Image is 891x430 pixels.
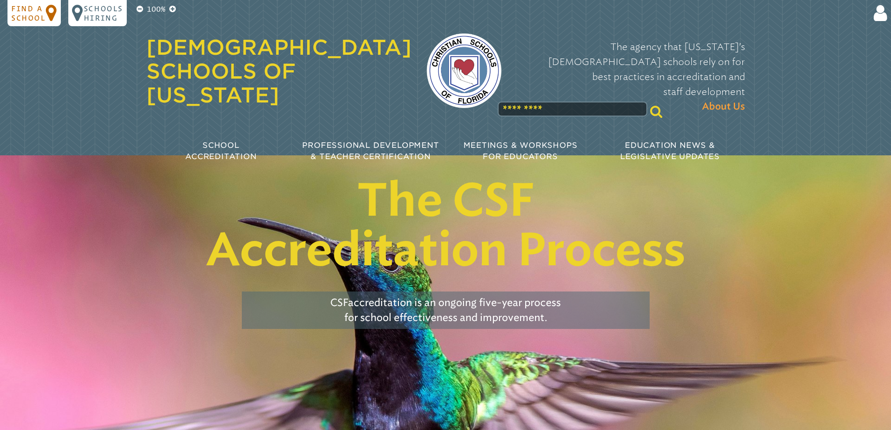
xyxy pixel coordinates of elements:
p: The agency that [US_STATE]’s [DEMOGRAPHIC_DATA] schools rely on for best practices in accreditati... [516,39,745,114]
h1: The CSF Accreditation Process [205,178,686,277]
p: accreditation is an ongoing five-year process for school effectiveness and improvement. [242,292,650,329]
span: CSF [330,296,348,309]
p: Schools Hiring [84,4,123,22]
span: Education News & Legislative Updates [620,141,720,161]
span: Meetings & Workshops for Educators [464,141,578,161]
p: 100% [145,4,167,15]
img: csf-logo-web-colors.png [427,33,501,108]
p: Find a school [11,4,46,22]
span: About Us [702,99,745,114]
span: School Accreditation [185,141,256,161]
span: Professional Development & Teacher Certification [302,141,439,161]
a: [DEMOGRAPHIC_DATA] Schools of [US_STATE] [146,35,412,107]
